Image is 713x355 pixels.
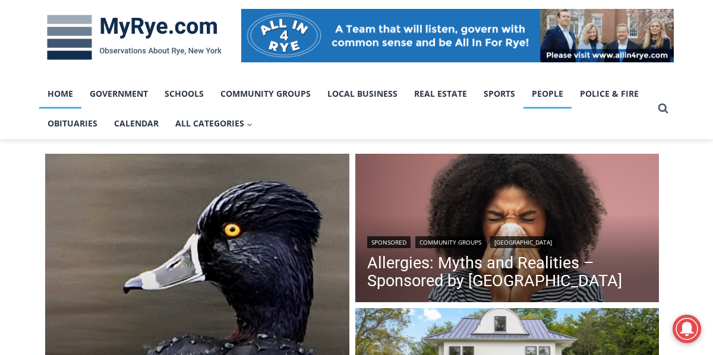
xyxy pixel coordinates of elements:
a: Allergies: Myths and Realities – Sponsored by [GEOGRAPHIC_DATA] [367,254,648,290]
nav: Primary Navigation [39,79,652,139]
a: Community Groups [415,236,485,248]
h4: [PERSON_NAME] Read Sanctuary Fall Fest: [DATE] [10,119,158,147]
a: People [523,79,572,109]
a: Sports [475,79,523,109]
div: / [133,100,136,112]
a: Calendar [106,109,167,138]
div: Face Painting [125,35,169,97]
a: Home [39,79,81,109]
div: | | [367,234,648,248]
a: Intern @ [DOMAIN_NAME] [286,115,576,148]
a: [GEOGRAPHIC_DATA] [490,236,556,248]
a: Obituaries [39,109,106,138]
div: 6 [139,100,144,112]
a: Real Estate [406,79,475,109]
button: Child menu of All Categories [167,109,261,138]
img: 2025-10 Allergies: Myths and Realities – Sponsored by White Plains Hospital [355,154,660,306]
a: Sponsored [367,236,411,248]
img: All in for Rye [241,9,674,62]
a: Community Groups [212,79,319,109]
button: View Search Form [652,98,674,119]
a: [PERSON_NAME] Read Sanctuary Fall Fest: [DATE] [1,118,178,148]
a: Government [81,79,156,109]
div: "We would have speakers with experience in local journalism speak to us about their experiences a... [300,1,561,115]
div: 3 [125,100,130,112]
a: Read More Allergies: Myths and Realities – Sponsored by White Plains Hospital [355,154,660,306]
a: Schools [156,79,212,109]
a: Police & Fire [572,79,647,109]
a: Local Business [319,79,406,109]
img: MyRye.com [39,7,229,68]
span: Intern @ [DOMAIN_NAME] [311,118,551,145]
